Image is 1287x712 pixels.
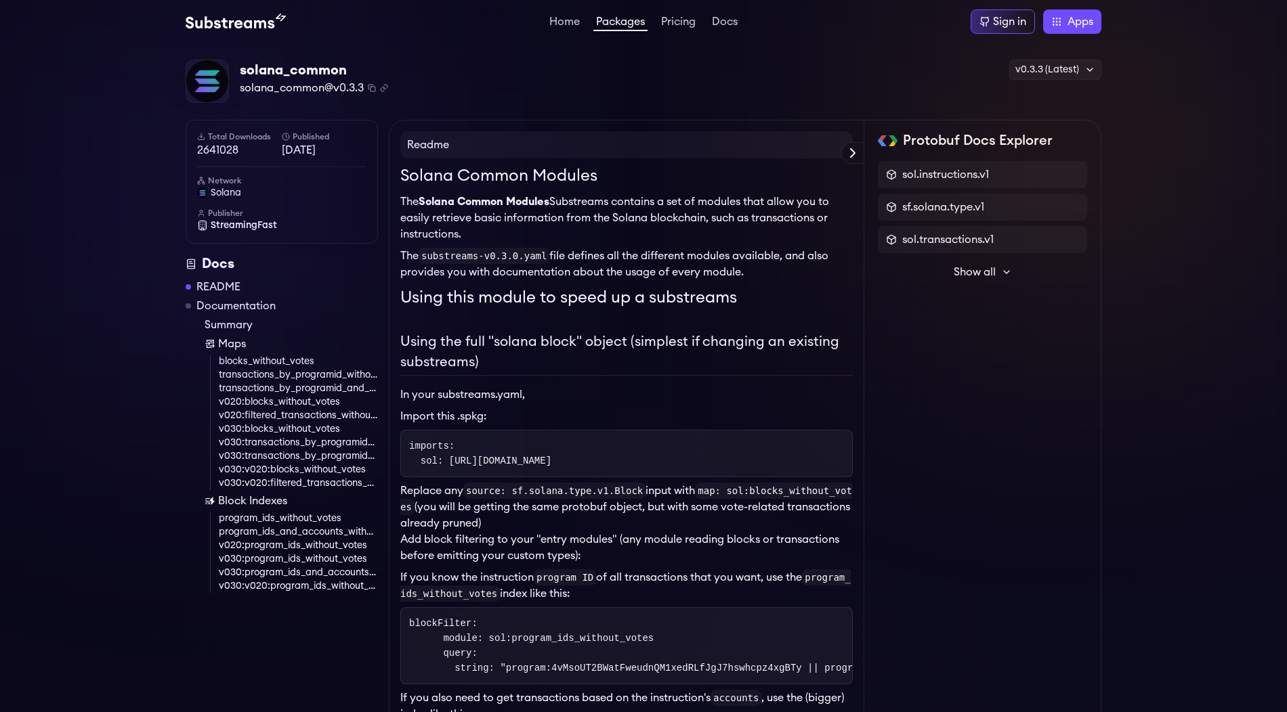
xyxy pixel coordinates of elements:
span: 2641028 [197,142,282,158]
span: solana_common@v0.3.3 [240,80,364,96]
a: program_ids_and_accounts_without_votes [219,525,378,539]
a: Documentation [196,298,276,314]
a: v030:blocks_without_votes [219,422,378,436]
div: solana_common [240,61,388,80]
a: v020:filtered_transactions_without_votes [219,409,378,422]
a: Maps [205,336,378,352]
img: Substream's logo [186,14,286,30]
a: Summary [205,317,378,333]
code: program ID [534,569,596,585]
a: v030:transactions_by_programid_and_account_without_votes [219,449,378,463]
li: Import this .spkg: [400,408,853,424]
h6: Total Downloads [197,131,282,142]
a: Block Indexes [205,493,378,509]
span: StreamingFast [211,219,277,232]
a: Sign in [971,9,1035,34]
a: solana [197,186,366,200]
a: program_ids_without_votes [219,512,378,525]
p: If you know the instruction of all transactions that you want, use the index like this: [400,569,853,602]
img: Map icon [205,338,215,349]
h6: Publisher [197,208,366,219]
button: Show all [878,259,1087,286]
a: v030:v020:filtered_transactions_without_votes [219,476,378,490]
a: v030:v020:blocks_without_votes [219,463,378,476]
p: The Substreams contains a set of modules that allow you to easily retrieve basic information from... [400,194,853,242]
span: [DATE] [282,142,366,158]
a: v030:v020:program_ids_without_votes [219,579,378,593]
code: source: sf.solana.type.v1.Block [463,483,646,499]
span: sol.transactions.v1 [902,231,994,248]
h6: Network [197,175,366,186]
span: Show all [954,264,996,280]
a: Pricing [658,16,698,30]
code: blockFilter: module: sol:program_ids_without_votes query: string: "program:4vMsoUT2BWatFweudnQM1x... [409,618,1126,673]
a: v030:program_ids_without_votes [219,552,378,566]
img: Protobuf [878,135,898,146]
a: v020:blocks_without_votes [219,395,378,409]
a: Docs [709,16,740,30]
div: v0.3.3 (Latest) [1009,60,1101,80]
h4: Readme [400,131,853,158]
h2: Using the full "solana block" object (simplest if changing an existing substreams) [400,332,853,376]
a: transactions_by_programid_and_account_without_votes [219,382,378,395]
a: Home [547,16,583,30]
a: v030:transactions_by_programid_without_votes [219,436,378,449]
p: In your substreams.yaml, [400,386,853,403]
code: imports: sol: [URL][DOMAIN_NAME] [409,441,551,466]
button: Copy .spkg link to clipboard [380,84,388,92]
a: v030:program_ids_and_accounts_without_votes [219,566,378,579]
a: blocks_without_votes [219,355,378,368]
a: README [196,279,240,295]
span: solana [211,186,241,200]
div: Sign in [993,14,1026,30]
code: substreams-v0.3.0.yaml [419,248,549,264]
h1: Using this module to speed up a substreams [400,286,853,310]
img: solana [197,187,208,198]
a: StreamingFast [197,219,366,232]
a: v020:program_ids_without_votes [219,539,378,552]
h2: Protobuf Docs Explorer [903,131,1053,150]
img: Block Index icon [205,495,215,506]
strong: Solana Common Modules [419,196,549,207]
img: Package Logo [186,60,228,102]
h6: Published [282,131,366,142]
span: Apps [1068,14,1093,30]
span: sf.solana.type.v1 [902,199,984,215]
p: The file defines all the different modules available, and also provides you with documentation ab... [400,248,853,280]
h1: Solana Common Modules [400,164,853,188]
code: map: sol:blocks_without_votes [400,483,852,515]
a: Packages [593,16,648,31]
code: program_ids_without_votes [400,569,851,602]
p: Add block filtering to your "entry modules" (any module reading blocks or transactions before emi... [400,531,853,564]
a: transactions_by_programid_without_votes [219,368,378,382]
p: Replace any input with (you will be getting the same protobuf object, but with some vote-related ... [400,483,853,531]
code: accounts [711,690,761,706]
button: Copy package name and version [368,84,376,92]
span: sol.instructions.v1 [902,166,989,183]
div: Docs [186,254,378,273]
